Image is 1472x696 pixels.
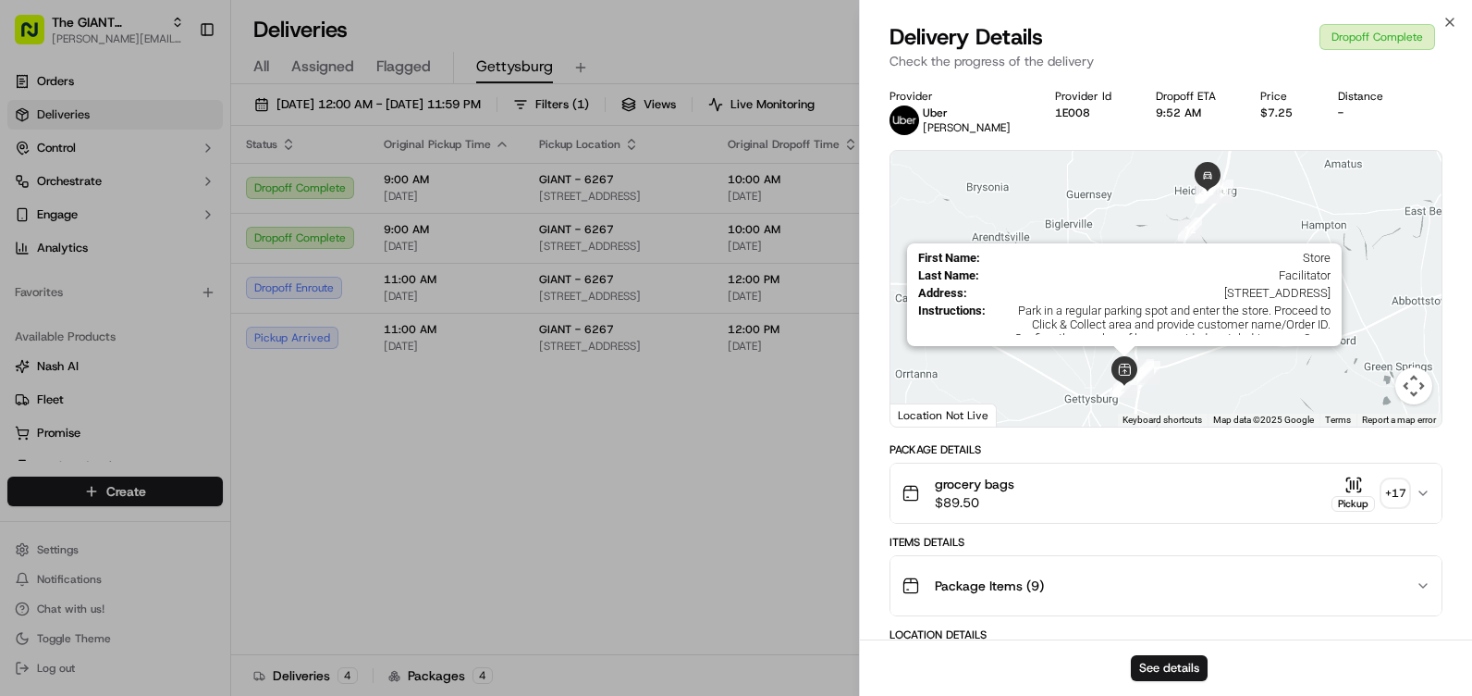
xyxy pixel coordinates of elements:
span: Pylon [184,314,224,328]
div: 3 [1130,359,1154,383]
span: Last Name : [918,268,979,282]
img: 1736555255976-a54dd68f-1ca7-489b-9aae-adbdc363a1c4 [18,177,52,210]
span: Knowledge Base [37,268,141,287]
span: First Name : [918,251,980,265]
span: Address : [918,286,967,300]
div: 15 [1196,180,1221,204]
div: Location Details [889,628,1442,642]
span: Instructions : [918,304,986,359]
div: 💻 [156,270,171,285]
div: Provider Id [1055,89,1126,104]
button: 1E008 [1055,106,1090,120]
p: Check the progress of the delivery [889,52,1442,70]
div: Pickup [1331,496,1375,512]
div: Price [1260,89,1307,104]
button: Package Items (9) [890,556,1441,615]
button: See details [1131,655,1208,681]
div: Distance [1338,89,1398,104]
button: grocery bags$89.50Pickup+17 [890,464,1441,523]
a: Terms (opens in new tab) [1325,415,1351,425]
div: + 17 [1382,480,1408,506]
input: Got a question? Start typing here... [48,119,333,139]
a: Powered byPylon [130,313,224,328]
img: profile_uber_ahold_partner.png [889,106,919,135]
a: Open this area in Google Maps (opens a new window) [895,403,956,427]
button: Pickup [1331,476,1375,512]
span: API Documentation [175,268,297,287]
div: 📗 [18,270,33,285]
span: grocery bags [935,475,1014,493]
p: Uber [923,106,1011,120]
span: Delivery Details [889,22,1043,52]
span: $89.50 [935,493,1014,512]
span: Facilitator [987,268,1331,282]
div: Items Details [889,535,1442,550]
div: $7.25 [1260,106,1307,120]
span: [STREET_ADDRESS] [975,286,1331,300]
div: 9 [1130,361,1154,385]
div: Dropoff ETA [1156,89,1231,104]
span: Park in a regular parking spot and enter the store. Proceed to Click & Collect area and provide c... [993,304,1331,359]
div: - [1338,106,1398,120]
span: Store [987,251,1331,265]
span: [PERSON_NAME] [923,120,1011,135]
div: We're available if you need us! [63,195,234,210]
p: Welcome 👋 [18,74,337,104]
div: Start new chat [63,177,303,195]
img: Nash [18,19,55,56]
div: 12 [1178,217,1202,242]
div: 2 [1136,361,1160,385]
div: 13 [1209,180,1233,204]
div: Location Not Live [890,404,997,427]
a: Report a map error [1362,415,1436,425]
span: Package Items ( 9 ) [935,577,1044,595]
span: Map data ©2025 Google [1213,415,1314,425]
button: Pickup+17 [1331,476,1408,512]
div: Provider [889,89,1025,104]
a: 💻API Documentation [149,261,304,294]
button: Map camera controls [1395,367,1432,404]
img: Google [895,403,956,427]
div: 16 [1196,180,1220,204]
div: 9:52 AM [1156,106,1231,120]
button: Start new chat [314,182,337,205]
button: Keyboard shortcuts [1122,414,1202,427]
a: 📗Knowledge Base [11,261,149,294]
div: Package Details [889,442,1442,457]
